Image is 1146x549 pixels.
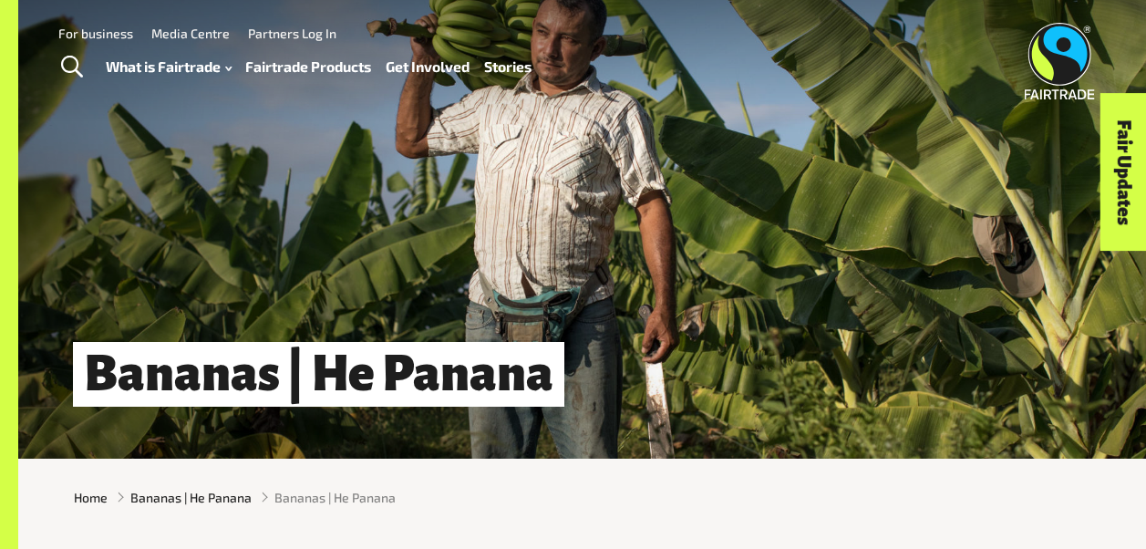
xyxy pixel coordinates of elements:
a: Get Involved [386,54,470,79]
a: Toggle Search [49,45,94,90]
a: Partners Log In [248,26,336,41]
a: Bananas | He Panana [130,488,252,507]
span: Bananas | He Panana [274,488,396,507]
a: Home [74,488,108,507]
a: Stories [484,54,532,79]
a: What is Fairtrade [106,54,232,79]
a: Media Centre [151,26,230,41]
img: Fairtrade Australia New Zealand logo [1025,23,1095,99]
h1: Bananas | He Panana [73,342,564,407]
a: Fairtrade Products [245,54,371,79]
a: For business [58,26,133,41]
